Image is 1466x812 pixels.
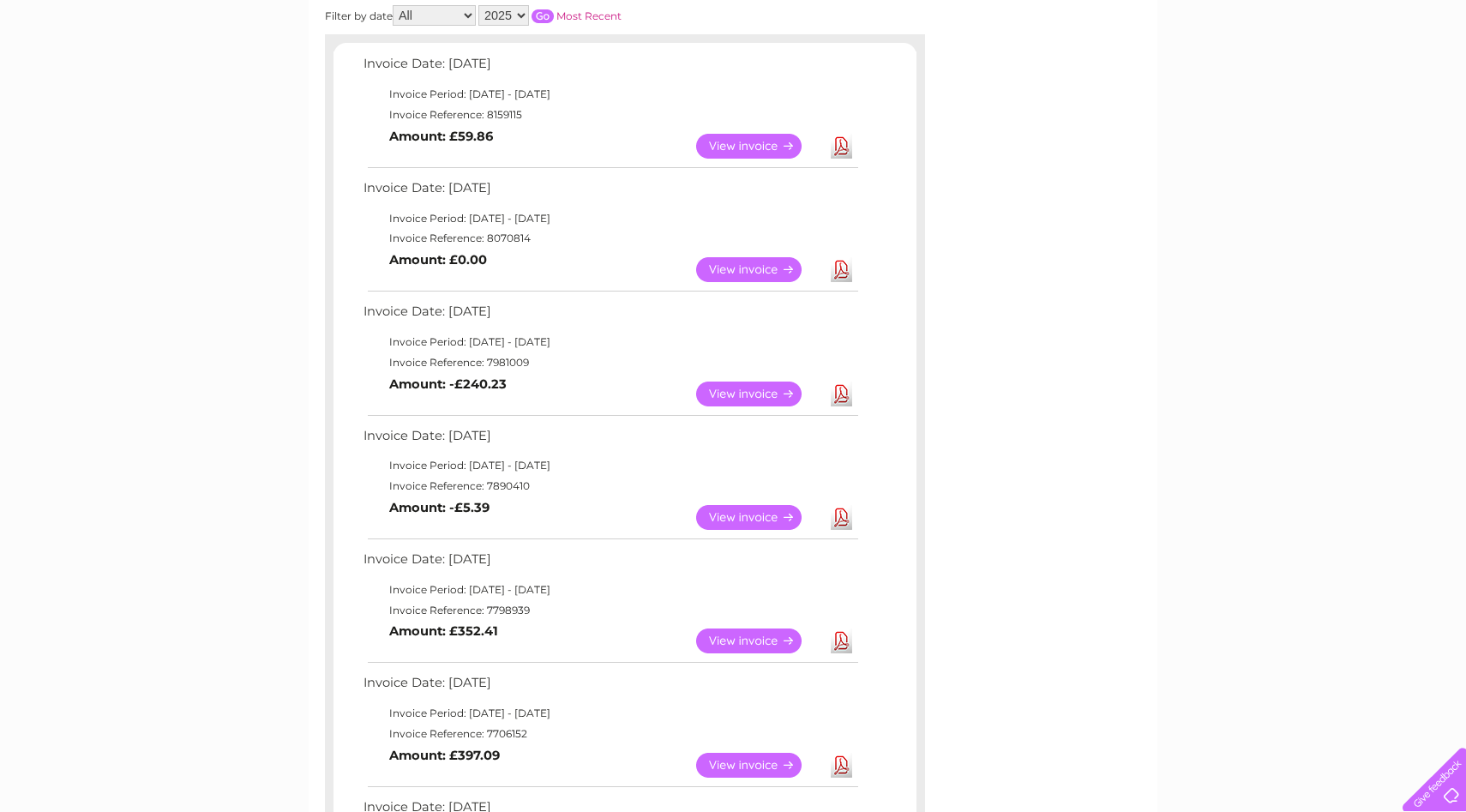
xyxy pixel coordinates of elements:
a: Telecoms [1255,73,1307,86]
td: Invoice Reference: 7890410 [359,476,861,496]
td: Invoice Period: [DATE] - [DATE] [359,580,861,600]
a: Blog [1317,73,1342,86]
td: Invoice Period: [DATE] - [DATE] [359,208,861,229]
b: Amount: -£240.23 [389,376,507,392]
td: Invoice Period: [DATE] - [DATE] [359,703,861,724]
a: Download [831,382,852,406]
td: Invoice Reference: 7981009 [359,352,861,373]
a: Most Recent [556,9,622,22]
a: Water [1164,73,1197,86]
a: Energy [1207,73,1245,86]
a: View [696,629,822,653]
a: View [696,753,822,778]
div: Filter by date [325,5,775,26]
a: Download [831,134,852,159]
b: Amount: -£5.39 [389,500,490,515]
a: Download [831,257,852,282]
a: Contact [1352,73,1394,86]
a: Download [831,753,852,778]
td: Invoice Date: [DATE] [359,177,861,208]
a: View [696,382,822,406]
td: Invoice Date: [DATE] [359,424,861,456]
td: Invoice Date: [DATE] [359,52,861,84]
b: Amount: £0.00 [389,252,487,268]
img: logo.png [51,45,139,97]
b: Amount: £59.86 [389,129,493,144]
td: Invoice Period: [DATE] - [DATE] [359,332,861,352]
b: Amount: £352.41 [389,623,498,639]
td: Invoice Reference: 7798939 [359,600,861,621]
a: View [696,505,822,530]
td: Invoice Date: [DATE] [359,671,861,703]
td: Invoice Date: [DATE] [359,300,861,332]
a: View [696,257,822,282]
a: Download [831,505,852,530]
td: Invoice Reference: 8070814 [359,228,861,249]
a: Log out [1409,73,1450,86]
td: Invoice Period: [DATE] - [DATE] [359,455,861,476]
a: Download [831,629,852,653]
td: Invoice Date: [DATE] [359,548,861,580]
td: Invoice Period: [DATE] - [DATE] [359,84,861,105]
b: Amount: £397.09 [389,748,500,763]
div: Clear Business is a trading name of Verastar Limited (registered in [GEOGRAPHIC_DATA] No. 3667643... [329,9,1139,83]
a: View [696,134,822,159]
td: Invoice Reference: 8159115 [359,105,861,125]
a: 0333 014 3131 [1143,9,1261,30]
td: Invoice Reference: 7706152 [359,724,861,744]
